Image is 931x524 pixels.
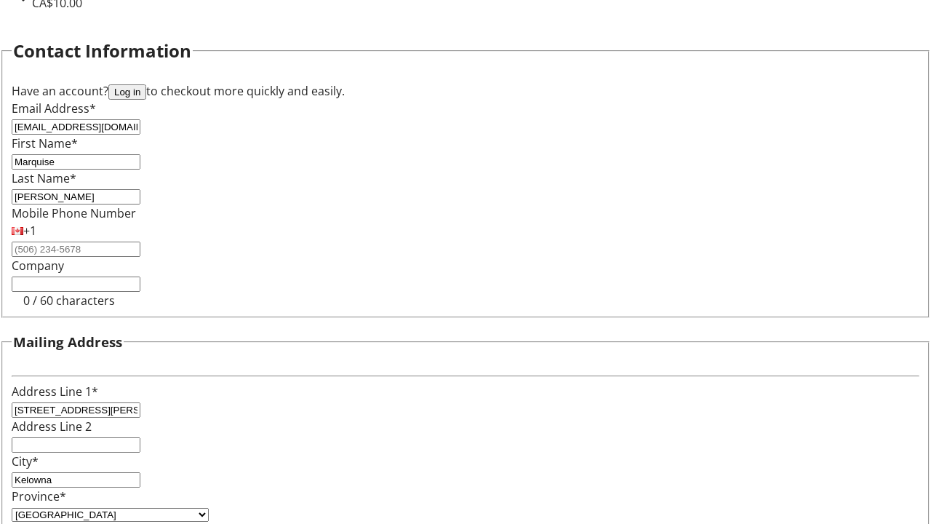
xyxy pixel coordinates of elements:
[12,384,98,400] label: Address Line 1*
[12,170,76,186] label: Last Name*
[12,135,78,151] label: First Name*
[13,332,122,352] h3: Mailing Address
[12,258,64,274] label: Company
[12,472,140,488] input: City
[12,453,39,469] label: City*
[12,205,136,221] label: Mobile Phone Number
[12,100,96,116] label: Email Address*
[12,242,140,257] input: (506) 234-5678
[12,402,140,418] input: Address
[12,418,92,434] label: Address Line 2
[23,293,115,309] tr-character-limit: 0 / 60 characters
[13,38,191,64] h2: Contact Information
[108,84,146,100] button: Log in
[12,488,66,504] label: Province*
[12,82,919,100] div: Have an account? to checkout more quickly and easily.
